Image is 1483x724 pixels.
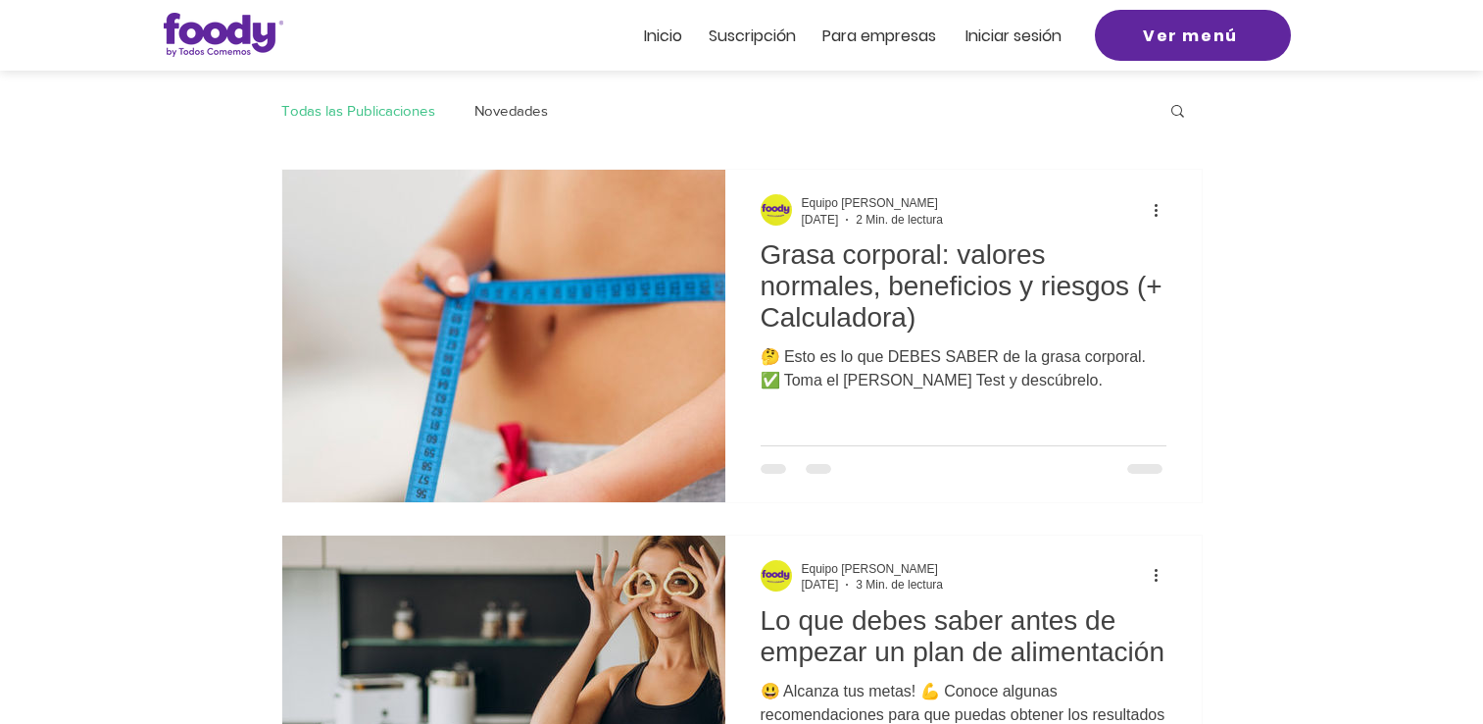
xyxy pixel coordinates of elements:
span: Iniciar sesión [965,25,1062,47]
a: Iniciar sesión [965,27,1062,44]
a: Grasa corporal: valores normales, beneficios y riesgos (+ Calculadora) [761,238,1166,345]
a: Equipo [PERSON_NAME] [802,559,944,578]
span: Ver menú [1143,24,1238,48]
a: Equipo [PERSON_NAME] [802,194,944,213]
img: Foto del escritor: Equipo Foody [761,194,792,226]
button: Más acciones [1152,564,1175,588]
span: ra empresas [841,25,936,47]
span: Suscripción [709,25,796,47]
span: 3 Min. de lectura [856,578,943,592]
a: Lo que debes saber antes de empezar un plan de alimentación [761,604,1166,680]
nav: Blog [278,71,1149,149]
span: Equipo Foody [802,562,938,576]
button: Más acciones [1152,198,1175,222]
span: Inicio [644,25,682,47]
span: Equipo Foody [802,196,938,210]
img: Grasa corporal: valores normales, beneficios y riesgos (+ Calculadora) [281,169,726,503]
div: 🤔 Esto es lo que DEBES SABER de la grasa corporal. ✅ Toma el [PERSON_NAME] Test y descúbrelo. [761,345,1166,392]
span: 2 Min. de lectura [856,213,943,227]
span: 29 mar 2023 [802,213,839,227]
a: Inicio [644,27,682,44]
a: Para empresas [822,27,936,44]
span: 22 mar 2023 [802,578,839,592]
a: Novedades [474,100,548,121]
a: Suscripción [709,27,796,44]
h2: Lo que debes saber antes de empezar un plan de alimentación [761,605,1166,668]
div: Buscar [1168,102,1187,123]
img: Logo_Foody V2.0.0 (3).png [164,13,283,57]
h2: Grasa corporal: valores normales, beneficios y riesgos (+ Calculadora) [761,239,1166,334]
a: Todas las Publicaciones [281,100,435,121]
a: Ver menú [1095,10,1291,61]
span: Pa [822,25,841,47]
img: Foto del escritor: Equipo Foody [761,560,792,592]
